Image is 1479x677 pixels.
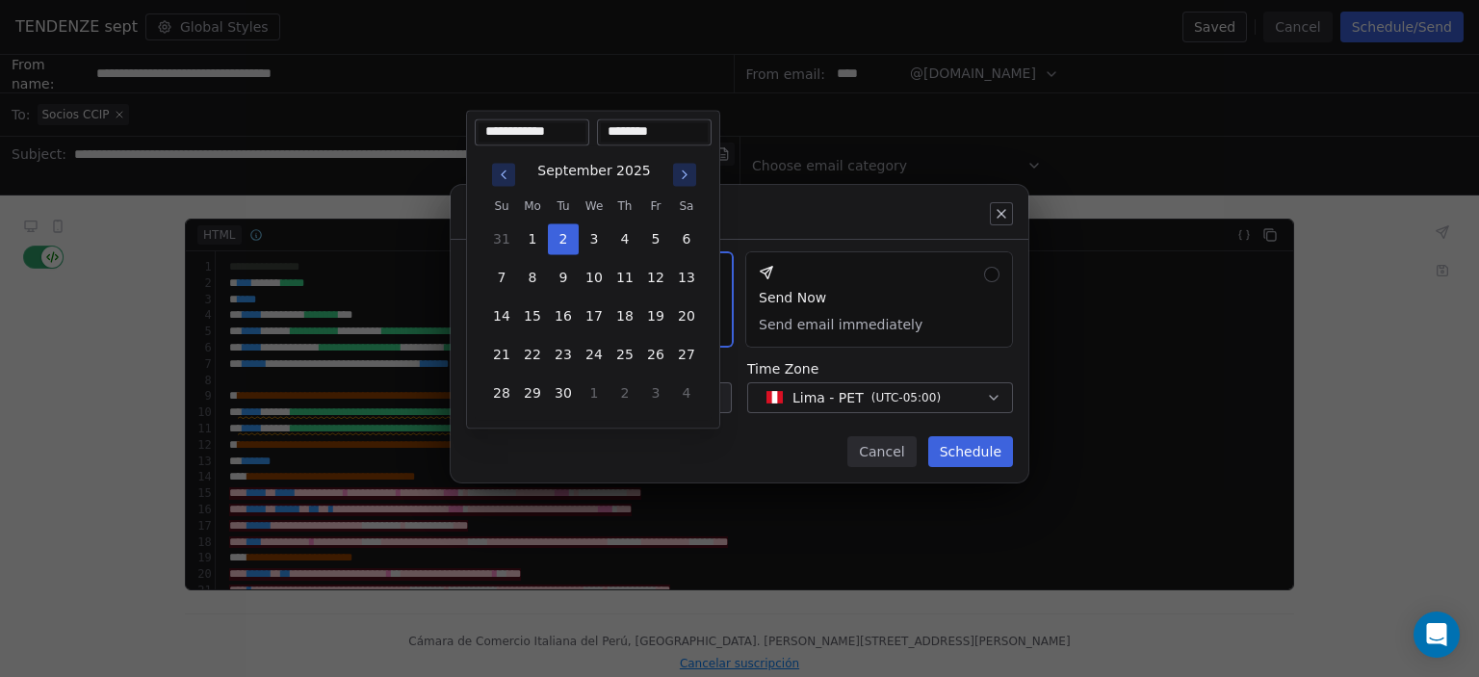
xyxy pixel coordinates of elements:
[671,262,702,293] button: 13
[548,378,579,408] button: 30
[548,223,579,254] button: 2
[610,196,640,216] th: Thursday
[486,223,517,254] button: 31
[579,300,610,331] button: 17
[579,339,610,370] button: 24
[640,339,671,370] button: 26
[486,262,517,293] button: 7
[537,161,650,181] div: September 2025
[490,161,517,188] button: Go to previous month
[610,223,640,254] button: 4
[671,161,698,188] button: Go to next month
[671,378,702,408] button: 4
[548,339,579,370] button: 23
[640,223,671,254] button: 5
[579,262,610,293] button: 10
[517,378,548,408] button: 29
[640,262,671,293] button: 12
[486,196,517,216] th: Sunday
[579,378,610,408] button: 1
[610,378,640,408] button: 2
[610,262,640,293] button: 11
[548,300,579,331] button: 16
[579,196,610,216] th: Wednesday
[671,300,702,331] button: 20
[671,223,702,254] button: 6
[486,339,517,370] button: 21
[548,262,579,293] button: 9
[517,196,548,216] th: Monday
[517,223,548,254] button: 1
[517,300,548,331] button: 15
[610,300,640,331] button: 18
[486,378,517,408] button: 28
[640,196,671,216] th: Friday
[517,339,548,370] button: 22
[579,223,610,254] button: 3
[640,300,671,331] button: 19
[640,378,671,408] button: 3
[671,196,702,216] th: Saturday
[517,262,548,293] button: 8
[610,339,640,370] button: 25
[548,196,579,216] th: Tuesday
[671,339,702,370] button: 27
[486,300,517,331] button: 14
